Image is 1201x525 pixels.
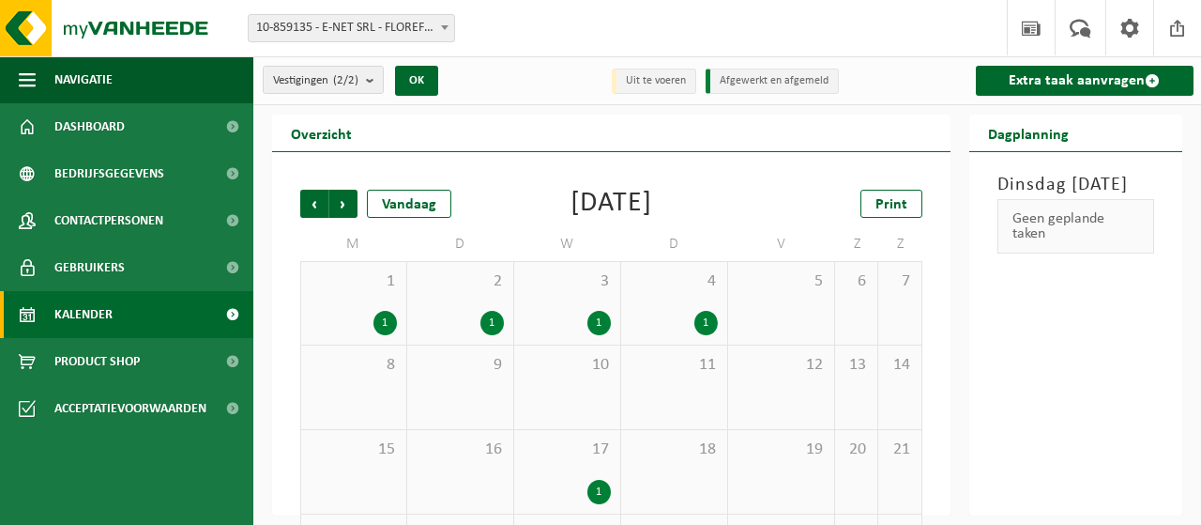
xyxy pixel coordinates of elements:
[587,480,611,504] div: 1
[311,271,397,292] span: 1
[54,197,163,244] span: Contactpersonen
[524,271,611,292] span: 3
[737,355,825,376] span: 12
[737,271,825,292] span: 5
[587,311,611,335] div: 1
[631,440,718,460] span: 18
[407,227,514,261] td: D
[888,440,911,460] span: 21
[417,271,504,292] span: 2
[835,227,878,261] td: Z
[263,66,384,94] button: Vestigingen(2/2)
[54,150,164,197] span: Bedrijfsgegevens
[844,440,868,460] span: 20
[311,440,397,460] span: 15
[311,355,397,376] span: 8
[706,69,839,94] li: Afgewerkt en afgemeld
[367,190,451,218] div: Vandaag
[54,385,206,432] span: Acceptatievoorwaarden
[300,190,328,218] span: Vorige
[524,355,611,376] span: 10
[54,56,113,103] span: Navigatie
[631,355,718,376] span: 11
[728,227,835,261] td: V
[329,190,357,218] span: Volgende
[875,197,907,212] span: Print
[524,440,611,460] span: 17
[417,355,504,376] span: 9
[54,244,125,291] span: Gebruikers
[249,15,454,41] span: 10-859135 - E-NET SRL - FLOREFFE
[997,199,1155,254] div: Geen geplande taken
[737,440,825,460] span: 19
[514,227,621,261] td: W
[273,67,358,95] span: Vestigingen
[612,69,696,94] li: Uit te voeren
[54,291,113,338] span: Kalender
[888,271,911,292] span: 7
[878,227,921,261] td: Z
[997,171,1155,199] h3: Dinsdag [DATE]
[621,227,728,261] td: D
[480,311,504,335] div: 1
[844,271,868,292] span: 6
[694,311,718,335] div: 1
[248,14,455,42] span: 10-859135 - E-NET SRL - FLOREFFE
[631,271,718,292] span: 4
[373,311,397,335] div: 1
[860,190,922,218] a: Print
[54,103,125,150] span: Dashboard
[888,355,911,376] span: 14
[333,74,358,86] count: (2/2)
[395,66,438,96] button: OK
[969,115,1087,151] h2: Dagplanning
[417,440,504,460] span: 16
[844,355,868,376] span: 13
[300,227,407,261] td: M
[570,190,652,218] div: [DATE]
[976,66,1194,96] a: Extra taak aanvragen
[54,338,140,385] span: Product Shop
[9,484,313,525] iframe: chat widget
[272,115,371,151] h2: Overzicht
